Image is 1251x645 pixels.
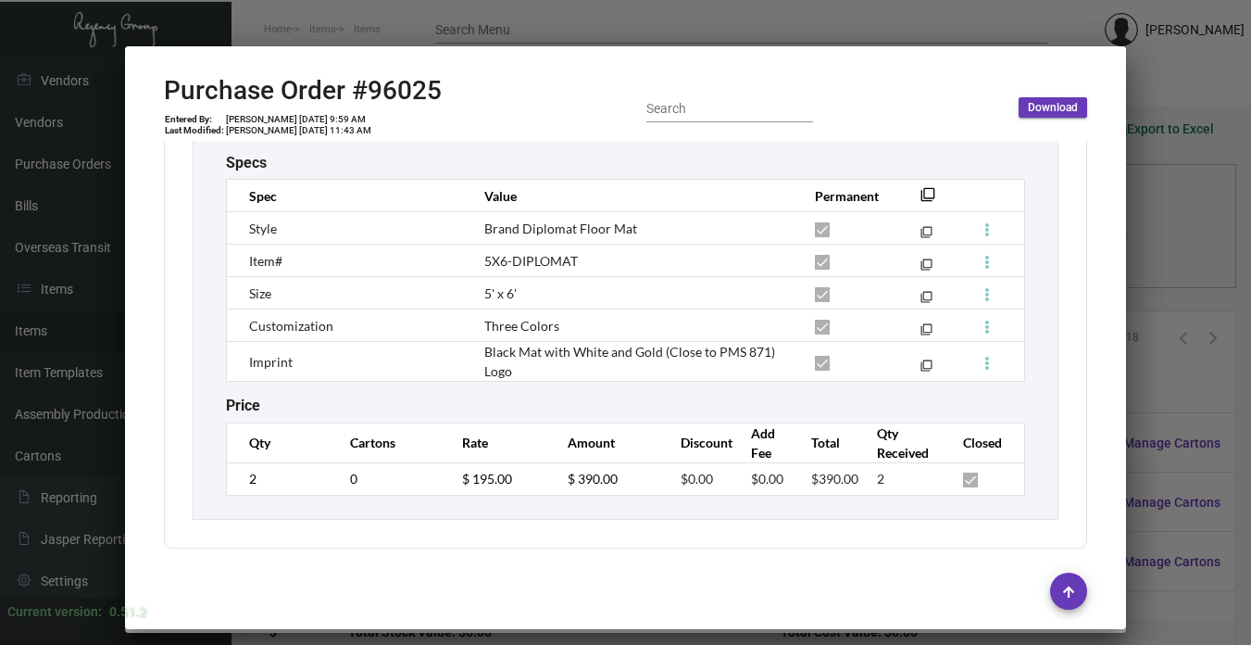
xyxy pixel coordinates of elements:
span: Three Colors [484,318,559,334]
h2: Price [226,397,260,414]
button: Download [1019,97,1087,118]
mat-icon: filter_none [920,262,932,274]
th: Amount [549,423,662,462]
div: Current version: [7,602,102,622]
th: Permanent [796,180,892,212]
span: $390.00 [811,471,858,487]
span: Brand Diplomat Floor Mat [484,221,637,236]
span: Imprint [249,354,293,370]
td: [PERSON_NAME] [DATE] 11:43 AM [225,125,372,136]
th: Value [466,180,796,212]
mat-icon: filter_none [920,230,932,242]
h2: Specs [226,154,267,171]
td: [PERSON_NAME] [DATE] 9:59 AM [225,114,372,125]
td: Last Modified: [164,125,225,136]
span: Item# [249,253,282,269]
h2: Purchase Order #96025 [164,75,442,107]
span: 2 [877,471,884,487]
td: Entered By: [164,114,225,125]
th: Discount [662,423,732,462]
th: Qty [227,423,332,462]
mat-icon: filter_none [920,295,932,307]
div: 0.51.2 [109,602,146,622]
th: Closed [945,423,1025,462]
span: $0.00 [751,471,783,487]
th: Rate [444,423,549,462]
span: 5' x 6' [484,285,517,301]
span: 5X6-DIPLOMAT [484,253,578,269]
th: Cartons [332,423,444,462]
th: Add Fee [732,423,793,462]
span: Customization [249,318,333,334]
span: Black Mat with White and Gold (Close to PMS 871) Logo [484,344,775,379]
th: Spec [227,180,467,212]
span: Size [249,285,271,301]
th: Qty Received [858,423,945,462]
span: Style [249,221,277,236]
mat-icon: filter_none [920,327,932,339]
span: $0.00 [681,471,713,487]
th: Total [793,423,858,462]
mat-icon: filter_none [920,193,935,208]
mat-icon: filter_none [920,363,932,375]
span: Download [1028,100,1078,116]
